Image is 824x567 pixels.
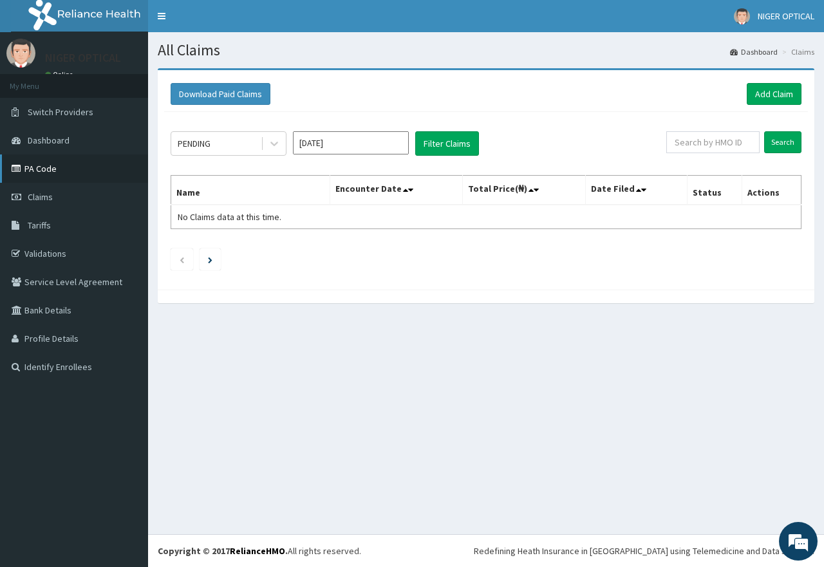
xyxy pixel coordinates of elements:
th: Name [171,176,330,205]
a: Online [45,70,76,79]
a: RelianceHMO [230,545,285,557]
a: Next page [208,254,212,265]
li: Claims [779,46,814,57]
th: Actions [742,176,801,205]
button: Download Paid Claims [171,83,270,105]
button: Filter Claims [415,131,479,156]
a: Previous page [179,254,185,265]
input: Search [764,131,801,153]
input: Select Month and Year [293,131,409,154]
div: Redefining Heath Insurance in [GEOGRAPHIC_DATA] using Telemedicine and Data Science! [474,544,814,557]
p: NIGER OPTICAL [45,52,121,64]
input: Search by HMO ID [666,131,760,153]
span: Switch Providers [28,106,93,118]
th: Date Filed [585,176,687,205]
img: User Image [734,8,750,24]
span: Tariffs [28,219,51,231]
img: User Image [6,39,35,68]
th: Total Price(₦) [462,176,585,205]
span: NIGER OPTICAL [758,10,814,22]
th: Encounter Date [330,176,462,205]
div: PENDING [178,137,211,150]
span: No Claims data at this time. [178,211,281,223]
span: Claims [28,191,53,203]
span: Dashboard [28,135,70,146]
strong: Copyright © 2017 . [158,545,288,557]
a: Dashboard [730,46,778,57]
a: Add Claim [747,83,801,105]
footer: All rights reserved. [148,534,824,567]
h1: All Claims [158,42,814,59]
th: Status [687,176,742,205]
